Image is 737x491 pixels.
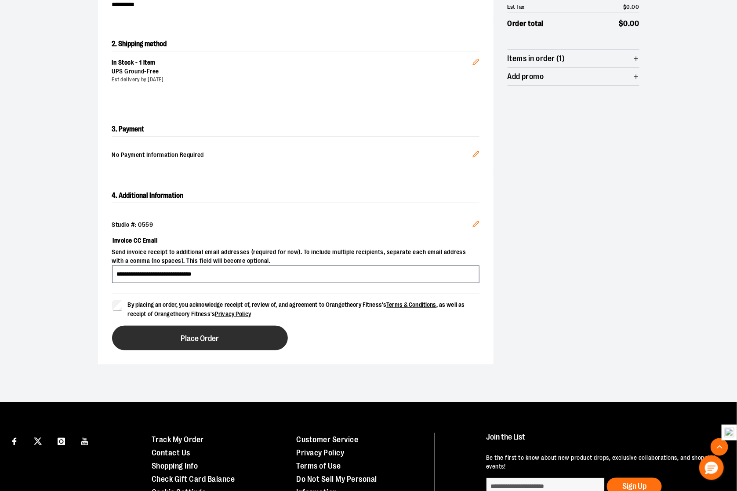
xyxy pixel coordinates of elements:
p: Be the first to know about new product drops, exclusive collaborations, and shopping events! [486,454,719,471]
span: 00 [630,19,639,28]
button: Back To Top [711,438,728,456]
a: Visit our X page [30,433,46,448]
span: Place Order [181,335,219,343]
span: . [628,19,630,28]
span: 0 [624,19,628,28]
a: Contact Us [152,448,190,457]
a: Terms of Use [297,462,341,470]
span: Order total [508,18,544,29]
button: Items in order (1) [508,50,639,67]
div: Est delivery by [DATE] [112,76,472,84]
span: . [630,4,632,10]
div: UPS Ground - [112,67,472,76]
h2: 2. Shipping method [112,37,479,51]
span: 00 [632,4,639,10]
span: Add promo [508,73,544,81]
button: Edit [465,44,486,75]
div: Studio #: 0559 [112,221,479,229]
a: Privacy Policy [215,310,251,317]
span: Est Tax [508,3,525,11]
a: Track My Order [152,435,204,444]
span: Sign Up [622,482,646,491]
h2: 4. Additional Information [112,189,479,203]
input: By placing an order, you acknowledge receipt of, review of, and agreement to Orangetheory Fitness... [112,300,123,311]
div: In Stock - 1 item [112,58,472,67]
a: Shopping Info [152,462,198,470]
label: Invoice CC Email [112,233,479,248]
h4: Join the List [486,433,719,449]
span: Free [147,68,159,75]
a: Check Gift Card Balance [152,475,235,484]
button: Edit [465,214,486,237]
span: $ [623,4,627,10]
a: Visit our Facebook page [7,433,22,448]
span: Send invoice receipt to additional email addresses (required for now). To include multiple recipi... [112,248,479,266]
button: Add promo [508,68,639,85]
a: Customer Service [297,435,359,444]
a: Visit our Youtube page [77,433,93,448]
span: 0 [627,4,631,10]
a: Terms & Conditions [386,301,436,308]
button: Edit [465,144,486,167]
button: Place Order [112,326,288,350]
span: By placing an order, you acknowledge receipt of, review of, and agreement to Orangetheory Fitness... [128,301,465,317]
span: $ [619,19,624,28]
a: Visit our Instagram page [54,433,69,448]
img: Twitter [34,437,42,445]
a: Privacy Policy [297,448,345,457]
h2: 3. Payment [112,122,479,137]
span: No Payment Information Required [112,151,472,160]
span: Items in order (1) [508,55,565,63]
button: Hello, have a question? Let’s chat. [699,455,724,480]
